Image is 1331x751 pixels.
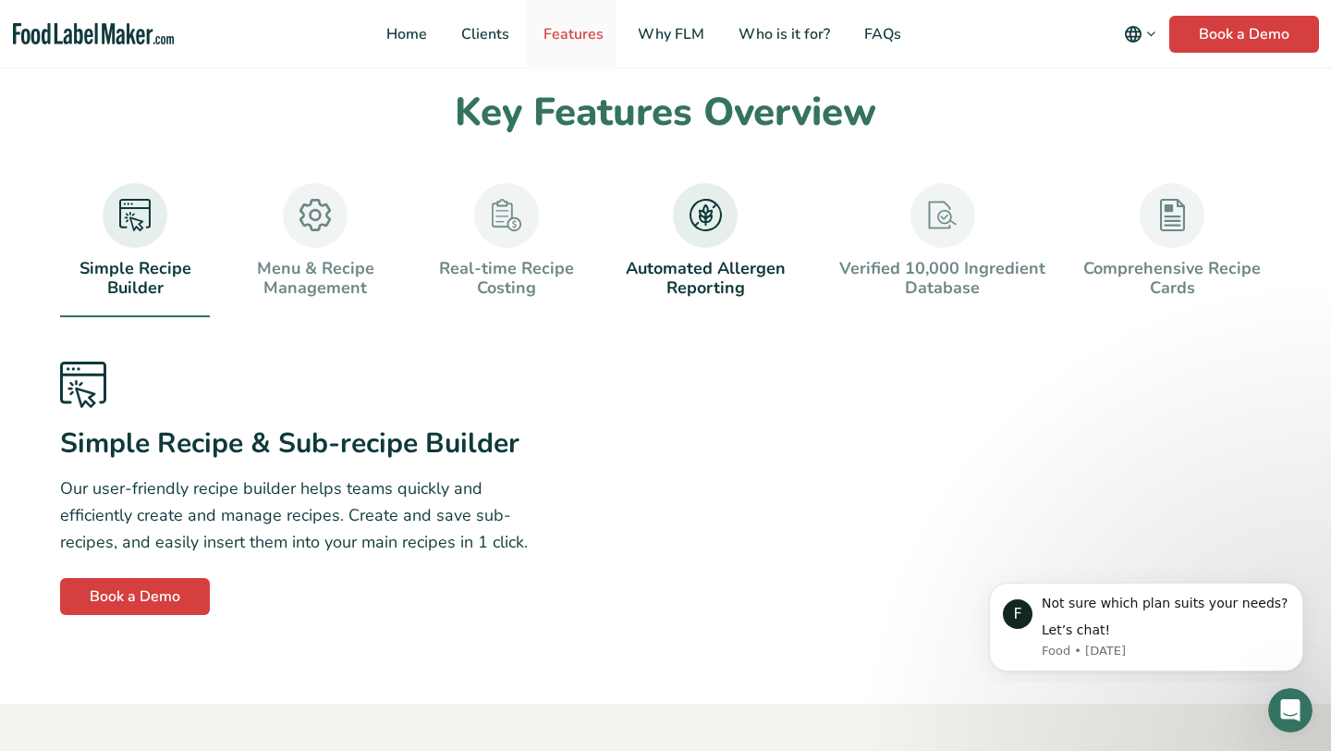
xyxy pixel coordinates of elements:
[60,183,210,299] a: Simple Recipe Builder
[60,88,1271,139] h2: Key Features Overview
[1169,16,1319,53] a: Book a Demo
[733,24,832,44] span: Who is it for?
[961,566,1331,683] iframe: Intercom notifications message
[60,362,1271,614] div: Simple Recipe Builder
[421,183,593,318] li: Real-time Recipe Costing
[600,183,811,318] li: Automated Allergen Reporting
[456,24,511,44] span: Clients
[60,475,547,555] p: Our user-friendly recipe builder helps teams quickly and efficiently create and manage recipes. C...
[381,24,429,44] span: Home
[13,23,175,44] a: Food Label Maker homepage
[421,183,593,299] a: Real-time Recipe Costing
[60,423,547,464] h3: Simple Recipe & Sub-recipe Builder
[859,24,903,44] span: FAQs
[60,183,210,318] li: Simple Recipe Builder
[538,24,605,44] span: Features
[600,183,811,299] a: Automated Allergen Reporting
[217,183,413,299] a: Menu & Recipe Management
[1074,183,1271,299] a: Comprehensive Recipe Cards
[819,183,1067,299] a: Verified 10,000 Ingredient Database
[1111,16,1169,53] button: Change language
[632,24,706,44] span: Why FLM
[1268,688,1313,733] iframe: Intercom live chat
[217,183,413,318] li: Menu & Recipe Management
[60,578,210,615] a: Book a Demo
[1074,183,1271,318] li: Comprehensive Recipe Cards
[819,183,1067,318] li: Verified 10,000 Ingredient Database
